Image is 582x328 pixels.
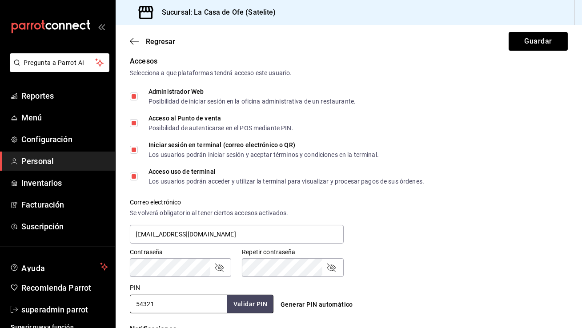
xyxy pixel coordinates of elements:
span: Pregunta a Parrot AI [24,58,96,68]
span: Menú [21,112,108,124]
div: Acceso al Punto de venta [149,115,293,121]
span: Ayuda [21,261,96,272]
div: Los usuarios podrán acceder y utilizar la terminal para visualizar y procesar pagos de sus órdenes. [149,178,424,184]
span: superadmin parrot [21,304,108,316]
div: Posibilidad de iniciar sesión en la oficina administrativa de un restaurante. [149,98,356,104]
label: PIN [130,285,140,291]
a: Pregunta a Parrot AI [6,64,109,74]
div: Los usuarios podrán iniciar sesión y aceptar términos y condiciones en la terminal. [149,152,379,158]
span: Regresar [146,37,175,46]
button: passwordField [326,262,337,273]
span: Suscripción [21,220,108,232]
button: open_drawer_menu [98,23,105,30]
span: Recomienda Parrot [21,282,108,294]
button: passwordField [214,262,225,273]
div: Administrador Web [149,88,356,95]
span: Personal [21,155,108,167]
input: 3 a 6 dígitos [130,295,227,313]
button: Guardar [509,32,568,51]
span: Reportes [21,90,108,102]
span: Inventarios [21,177,108,189]
div: Posibilidad de autenticarse en el POS mediante PIN. [149,125,293,131]
span: Configuración [21,133,108,145]
h3: Sucursal: La Casa de Ofe (Satelite) [155,7,276,18]
div: Accesos [130,56,568,67]
label: Contraseña [130,249,231,256]
div: Selecciona a que plataformas tendrá acceso este usuario. [130,68,568,78]
label: Repetir contraseña [242,249,343,256]
label: Correo electrónico [130,200,344,206]
button: Regresar [130,37,175,46]
button: Pregunta a Parrot AI [10,53,109,72]
div: Iniciar sesión en terminal (correo electrónico o QR) [149,142,379,148]
button: Generar PIN automático [277,296,357,313]
div: Acceso uso de terminal [149,168,424,175]
button: Validar PIN [227,295,273,313]
span: Facturación [21,199,108,211]
div: Se volverá obligatorio al tener ciertos accesos activados. [130,208,344,218]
